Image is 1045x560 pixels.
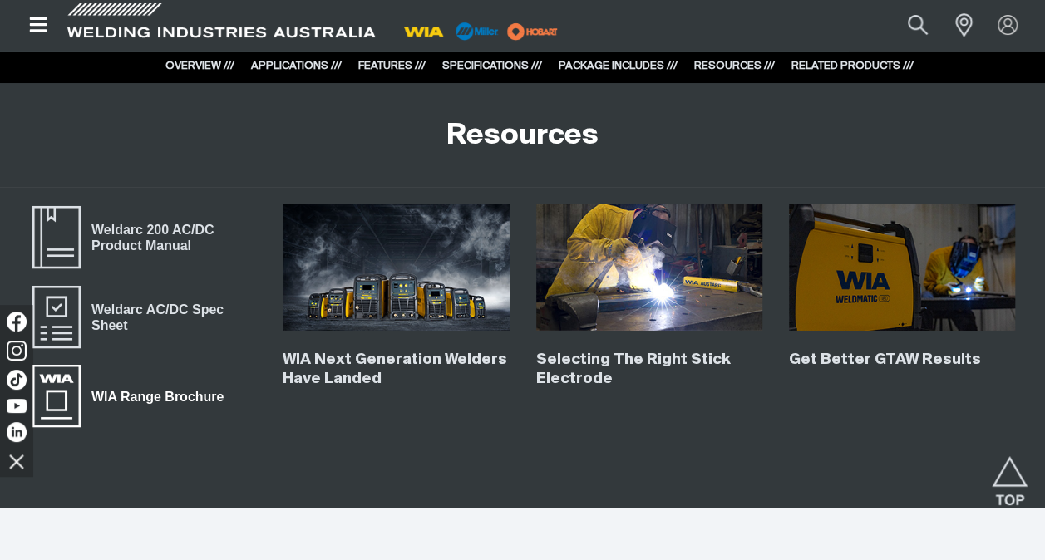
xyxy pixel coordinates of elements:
a: Get Better GTAW Results [789,352,981,367]
span: Weldarc AC/DC Spec Sheet [81,298,256,336]
a: APPLICATIONS /// [251,61,342,71]
h2: Resources [446,118,599,155]
img: hide socials [2,447,31,475]
img: Get Better GTAW Results [789,204,1015,331]
a: Weldarc 200 AC/DC Product Manual [30,204,256,271]
a: OVERVIEW /// [165,61,234,71]
a: Selecting The Right Stick Electrode [536,352,731,386]
a: FEATURES /// [358,61,426,71]
a: WIA Next Generation Welders Have Landed [283,352,507,386]
a: SPECIFICATIONS /// [442,61,542,71]
img: Instagram [7,341,27,361]
img: WIA Next Generation Welders Have Landed [283,204,509,331]
img: miller [502,19,563,44]
a: RESOURCES /// [694,61,775,71]
img: TikTok [7,370,27,390]
span: Weldarc 200 AC/DC Product Manual [81,219,256,257]
a: miller [502,25,563,37]
a: PACKAGE INCLUDES /// [559,61,678,71]
a: Weldarc AC/DC Spec Sheet [30,284,256,351]
a: RELATED PRODUCTS /// [791,61,914,71]
button: Scroll to top [991,456,1028,494]
a: WIA Range Brochure [30,363,234,430]
input: Product name or item number... [869,7,946,44]
img: LinkedIn [7,422,27,442]
img: Selecting The Right Stick Electrode [536,204,762,331]
button: Search products [890,7,946,44]
img: YouTube [7,399,27,413]
img: Facebook [7,312,27,332]
span: WIA Range Brochure [81,386,234,407]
